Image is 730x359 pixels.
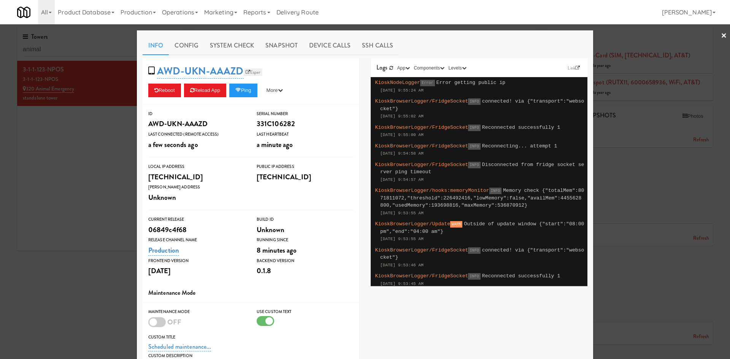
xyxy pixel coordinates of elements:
[482,143,557,149] span: Reconnecting... attempt 1
[412,64,446,72] button: Components
[257,264,354,277] div: 0.1.8
[143,36,169,55] a: Info
[468,125,480,131] span: INFO
[436,80,506,85] span: Error getting public ip
[375,247,468,253] span: KioskBrowserLogger/FridgeSocket
[468,143,480,150] span: INFO
[257,131,354,138] div: Last Heartbeat
[148,236,245,244] div: Release Channel Name
[482,273,560,279] span: Reconnected successfully 1
[468,162,480,168] span: INFO
[380,98,584,112] span: connected! via {"transport":"websocket"}
[380,151,424,156] span: [DATE] 9:54:58 AM
[148,245,179,256] a: Production
[375,80,421,85] span: KioskNodeLogger
[17,6,30,19] img: Micromart
[169,36,204,55] a: Config
[450,221,462,228] span: WARN
[446,64,468,72] button: Levels
[257,245,297,255] span: 8 minutes ago
[375,162,468,168] span: KioskBrowserLogger/FridgeSocket
[257,139,293,150] span: a minute ago
[380,247,584,261] span: connected! via {"transport":"websocket"}
[148,257,245,265] div: Frontend Version
[204,36,260,55] a: System Check
[380,188,584,208] span: Memory check {"totalMem":8071811072,"threshold":226492416,"lowMemory":false,"availMem":4455628800...
[380,221,584,234] span: Outside of update window {"start":"08:00 pm","end":"04:00 am"}
[380,88,424,93] span: [DATE] 9:55:24 AM
[380,133,424,137] span: [DATE] 9:55:00 AM
[148,216,245,223] div: Current Release
[356,36,399,55] a: SSH Calls
[257,257,354,265] div: Backend Version
[157,64,243,79] a: AWD-UKN-AAAZD
[257,163,354,171] div: Public IP Address
[380,211,424,215] span: [DATE] 9:53:55 AM
[420,80,435,86] span: Error
[148,84,181,97] button: Reboot
[148,183,245,191] div: [PERSON_NAME] Address
[380,162,584,175] span: Disconnected from fridge socket server ping timeout
[375,273,468,279] span: KioskBrowserLogger/FridgeSocket
[148,131,245,138] div: Last Connected (Remote Access)
[148,264,245,277] div: [DATE]
[468,273,480,280] span: INFO
[395,64,412,72] button: App
[468,247,480,254] span: INFO
[260,84,289,97] button: More
[148,288,196,297] span: Maintenance Mode
[148,171,245,183] div: [TECHNICAL_ID]
[375,125,468,130] span: KioskBrowserLogger/FridgeSocket
[375,221,451,227] span: KioskBrowserLogger/Update
[468,98,480,105] span: INFO
[148,110,245,118] div: ID
[257,236,354,244] div: Running Since
[380,263,424,267] span: [DATE] 9:53:46 AM
[257,110,354,118] div: Serial Number
[167,317,181,327] span: OFF
[376,63,387,72] span: Logs
[184,84,226,97] button: Reload App
[229,84,257,97] button: Ping
[148,308,245,316] div: Maintenance Mode
[148,223,245,236] div: 06849c4f68
[375,188,489,193] span: KioskBrowserLogger/hooks:memoryMonitor
[257,308,354,316] div: Use Custom Text
[148,117,245,130] div: AWD-UKN-AAAZD
[566,64,582,72] a: Link
[489,188,501,194] span: INFO
[380,237,424,241] span: [DATE] 9:53:55 AM
[482,125,560,130] span: Reconnected successfully 1
[257,171,354,183] div: [TECHNICAL_ID]
[148,342,211,351] a: Scheduled maintenance...
[380,282,424,286] span: [DATE] 9:53:45 AM
[380,114,424,119] span: [DATE] 9:55:02 AM
[375,143,468,149] span: KioskBrowserLogger/FridgeSocket
[244,68,263,76] a: Esper
[257,216,354,223] div: Build Id
[148,139,198,150] span: a few seconds ago
[148,191,245,204] div: Unknown
[257,117,354,130] div: 331C106282
[257,223,354,236] div: Unknown
[380,177,424,182] span: [DATE] 9:54:57 AM
[260,36,303,55] a: Snapshot
[148,163,245,171] div: Local IP Address
[148,334,354,341] div: Custom Title
[375,98,468,104] span: KioskBrowserLogger/FridgeSocket
[721,24,727,48] a: ×
[303,36,356,55] a: Device Calls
